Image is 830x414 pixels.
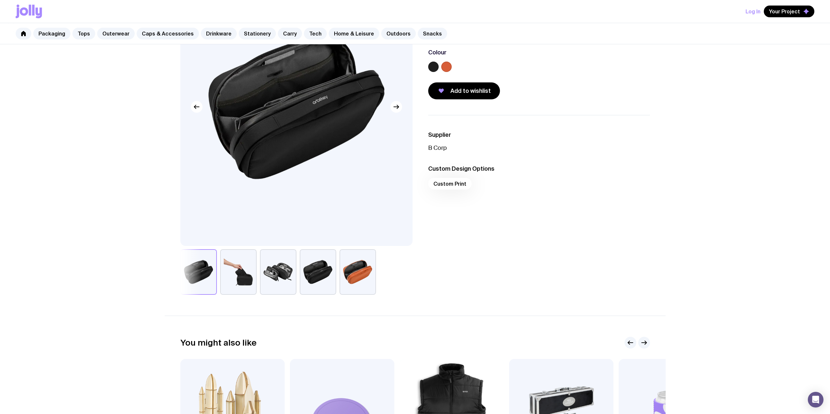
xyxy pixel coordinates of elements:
a: Outdoors [381,28,416,39]
span: Your Project [769,8,800,15]
a: Packaging [33,28,70,39]
a: Drinkware [201,28,237,39]
button: Your Project [764,6,814,17]
h3: Supplier [428,131,650,139]
a: Outerwear [97,28,135,39]
a: Snacks [418,28,447,39]
span: Add to wishlist [450,87,491,95]
button: Log In [746,6,761,17]
h3: Custom Design Options [428,165,650,173]
a: Carry [278,28,302,39]
a: Stationery [239,28,276,39]
a: Home & Leisure [329,28,379,39]
div: Open Intercom Messenger [808,392,823,407]
h2: You might also like [180,338,257,348]
p: B Corp [428,144,650,152]
h3: Colour [428,49,446,56]
a: Tops [72,28,95,39]
a: Tech [304,28,327,39]
a: Caps & Accessories [137,28,199,39]
button: Add to wishlist [428,82,500,99]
